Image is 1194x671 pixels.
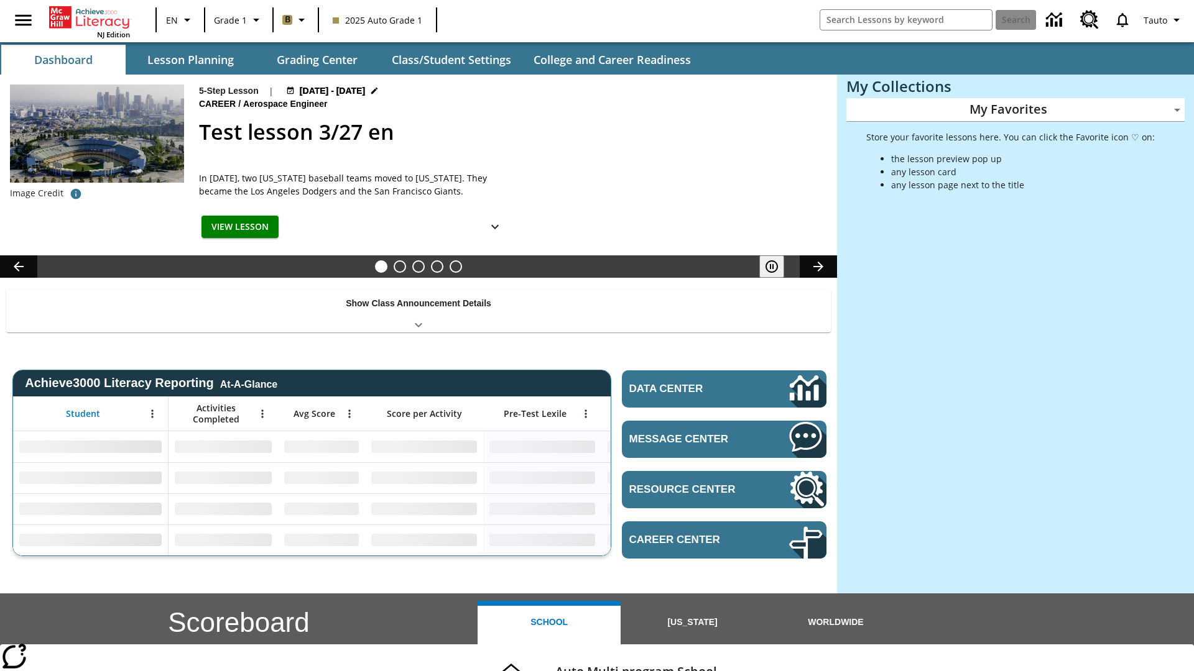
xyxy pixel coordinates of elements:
button: Image credit: David Sucsy/E+/Getty Images [63,183,88,205]
div: No Data, [278,462,365,493]
div: At-A-Glance [220,377,277,390]
a: Resource Center, Will open in new tab [1073,3,1106,37]
div: No Data, [169,493,278,524]
span: Resource Center [629,483,752,496]
p: Show Class Announcement Details [346,297,491,310]
div: In [DATE], two [US_STATE] baseball teams moved to [US_STATE]. They became the Los Angeles Dodgers... [199,171,510,198]
div: No Data, [601,462,720,493]
span: EN [166,14,178,27]
span: Message Center [629,433,752,445]
h3: My Collections [846,78,1185,95]
div: No Data, [169,524,278,555]
span: Achieve3000 Literacy Reporting [25,376,277,390]
div: My Favorites [846,98,1185,122]
a: Home [49,5,130,30]
div: No Data, [278,524,365,555]
span: Career [199,98,238,111]
div: Home [49,4,130,39]
div: No Data, [169,462,278,493]
button: Slide 4 Pre-release lesson [431,260,443,273]
button: Class/Student Settings [382,45,521,75]
img: Dodgers stadium. [10,84,184,183]
span: | [269,84,274,98]
button: Profile/Settings [1139,9,1189,31]
div: No Data, [278,431,365,462]
span: Student [66,408,100,419]
span: B [285,12,290,27]
span: Data Center [629,383,747,395]
li: any lesson page next to the title [891,178,1155,191]
div: No Data, [601,493,720,524]
button: Slide 1 Test lesson 3/27 en [375,260,387,273]
button: Aug 24 - Aug 24 Choose Dates [284,84,382,98]
p: Image Credit [10,187,63,199]
button: Open Menu [576,404,595,423]
span: Score per Activity [387,408,462,419]
button: Open Menu [143,404,162,423]
button: Open side menu [5,2,42,39]
p: 5-Step Lesson [199,84,259,98]
button: College and Career Readiness [524,45,701,75]
li: the lesson preview pop up [891,152,1155,165]
div: No Data, [278,493,365,524]
span: 2025 Auto Grade 1 [333,14,422,27]
button: Slide 3 Cars of the Future? [412,260,425,273]
input: search field [820,10,992,30]
p: Store your favorite lessons here. You can click the Favorite icon ♡ on: [866,130,1155,144]
div: Show Class Announcement Details [6,290,831,332]
span: Career Center [629,534,752,546]
span: Aerospace Engineer [243,98,330,111]
button: Grade: Grade 1, Select a grade [209,9,269,31]
div: No Data, [169,431,278,462]
button: Lesson carousel, Next [800,255,837,278]
button: [US_STATE] [621,601,764,644]
button: Slide 5 Remembering Justice O'Connor [450,260,462,273]
button: School [478,601,621,644]
button: Worldwide [764,601,907,644]
button: Open Menu [253,404,272,423]
span: [DATE] - [DATE] [300,84,365,98]
a: Notifications [1106,4,1139,36]
h2: Test lesson 3/27 en [199,116,822,148]
span: Grade 1 [214,14,247,27]
a: Data Center [622,370,826,408]
div: No Data, [601,524,720,555]
button: Boost Class color is light brown. Change class color [277,9,314,31]
a: Message Center [622,421,826,458]
span: Activities Completed [175,403,257,425]
a: Career Center [622,521,826,559]
button: Language: EN, Select a language [160,9,200,31]
span: In 1958, two New York baseball teams moved to California. They became the Los Angeles Dodgers and... [199,171,510,198]
button: Open Menu [340,404,359,423]
span: NJ Edition [97,30,130,39]
button: Lesson Planning [128,45,252,75]
span: / [238,99,241,109]
div: Pause [759,255,797,278]
button: Pause [759,255,784,278]
span: Pre-Test Lexile [504,408,567,419]
span: Avg Score [294,408,335,419]
button: Slide 2 Ask the Scientist: Furry Friends [394,260,406,273]
a: Resource Center, Will open in new tab [622,471,826,508]
button: Grading Center [255,45,379,75]
span: Tauto [1144,14,1167,27]
button: Show Details [483,216,507,239]
a: Data Center [1039,3,1073,37]
button: Dashboard [1,45,126,75]
li: any lesson card [891,165,1155,178]
div: No Data, [601,431,720,462]
button: View Lesson [201,216,279,239]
